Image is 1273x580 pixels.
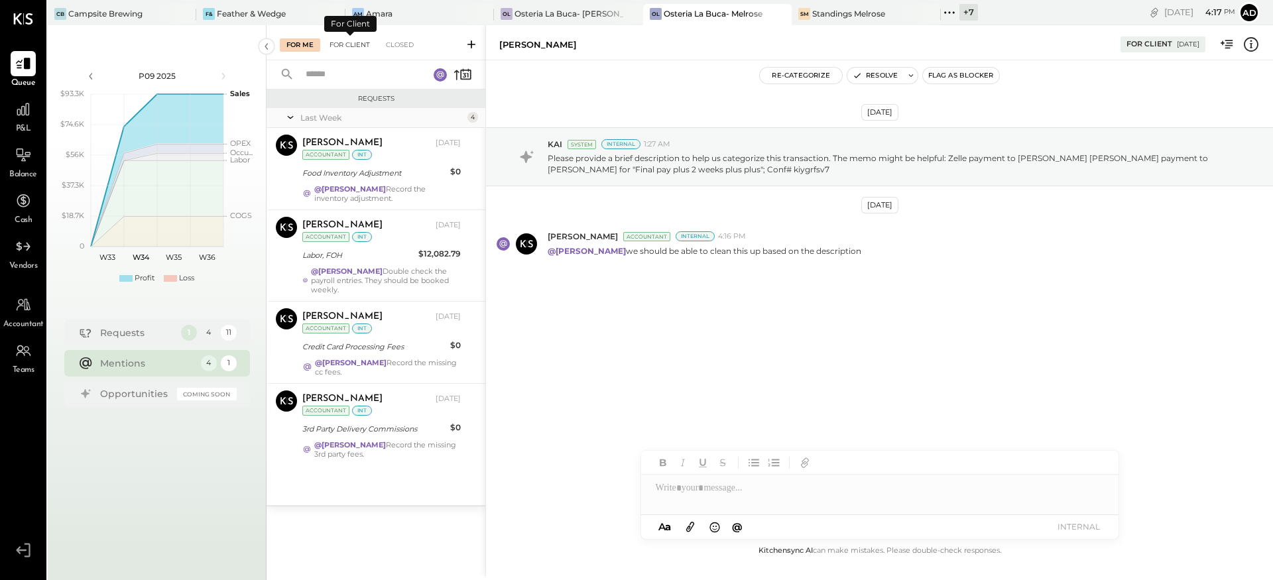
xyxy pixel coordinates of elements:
text: W33 [99,253,115,262]
div: Campsite Brewing [68,8,143,19]
div: Feather & Wedge [217,8,286,19]
div: [PERSON_NAME] [302,310,383,323]
div: Requests [273,94,479,103]
div: copy link [1148,5,1161,19]
div: $12,082.79 [418,247,461,261]
button: Unordered List [745,454,762,471]
button: Bold [654,454,672,471]
div: Closed [379,38,420,52]
div: Loss [179,273,194,284]
button: Resolve [847,68,903,84]
div: Am [352,8,364,20]
p: we should be able to clean this up based on the description [548,245,861,257]
div: $0 [450,421,461,434]
div: [DATE] [861,197,898,213]
span: Teams [13,365,34,377]
div: 1 [221,355,237,371]
div: P09 2025 [101,70,213,82]
div: 11 [221,325,237,341]
div: OL [501,8,513,20]
button: Re-Categorize [760,68,842,84]
div: [PERSON_NAME] [302,137,383,150]
div: Opportunities [100,387,170,400]
div: Accountant [302,232,349,242]
div: + 7 [959,4,978,21]
div: Record the inventory adjustment. [314,184,461,203]
div: OL [650,8,662,20]
span: a [665,520,671,533]
div: [PERSON_NAME] [499,38,577,51]
span: KAI [548,139,562,150]
span: Cash [15,215,32,227]
a: Balance [1,143,46,181]
div: 4 [467,112,478,123]
div: Internal [601,139,640,149]
div: [DATE] [436,312,461,322]
div: Credit Card Processing Fees [302,340,446,353]
text: W35 [166,253,182,262]
button: Underline [694,454,711,471]
a: Accountant [1,292,46,331]
span: @ [732,520,743,533]
div: F& [203,8,215,20]
div: Requests [100,326,174,339]
div: 4 [201,325,217,341]
div: Coming Soon [177,388,237,400]
div: $0 [450,165,461,178]
div: Osteria La Buca- [PERSON_NAME][GEOGRAPHIC_DATA] [515,8,623,19]
button: INTERNAL [1052,518,1105,536]
strong: @[PERSON_NAME] [548,246,626,256]
span: Balance [9,169,37,181]
text: $74.6K [60,119,84,129]
text: $18.7K [62,211,84,220]
strong: @[PERSON_NAME] [315,358,387,367]
div: Accountant [302,406,349,416]
button: Aa [654,520,676,534]
text: Occu... [230,148,253,157]
div: For Client [323,38,377,52]
div: [PERSON_NAME] [302,219,383,232]
span: Accountant [3,319,44,331]
div: CB [54,8,66,20]
div: int [352,406,372,416]
div: int [352,150,372,160]
div: Labor, FOH [302,249,414,262]
span: [PERSON_NAME] [548,231,618,242]
button: Flag as Blocker [923,68,999,84]
text: W34 [132,253,149,262]
div: int [352,232,372,242]
strong: @[PERSON_NAME] [311,266,383,276]
div: Double check the payroll entries. They should be booked weekly. [311,266,461,294]
text: $37.3K [62,180,84,190]
div: [DATE] [1177,40,1199,49]
text: Labor [230,155,250,164]
span: Vendors [9,261,38,272]
div: SM [798,8,810,20]
button: Strikethrough [714,454,731,471]
button: Add URL [796,454,814,471]
div: 1 [181,325,197,341]
button: Italic [674,454,692,471]
button: Ordered List [765,454,782,471]
div: Record the missing 3rd party fees. [314,440,461,459]
div: Accountant [302,323,349,333]
strong: @[PERSON_NAME] [314,440,386,449]
a: Queue [1,51,46,89]
div: Osteria La Buca- Melrose [664,8,762,19]
span: 4:16 PM [718,231,746,242]
div: Last Week [300,112,464,123]
a: Teams [1,338,46,377]
div: 3rd Party Delivery Commissions [302,422,446,435]
div: $0 [450,339,461,352]
div: [DATE] [436,220,461,231]
p: Please provide a brief description to help us categorize this transaction. The memo might be help... [548,152,1227,175]
span: 1:27 AM [644,139,670,150]
div: [DATE] [1164,6,1235,19]
text: W36 [198,253,215,262]
div: [DATE] [436,394,461,404]
text: $56K [66,150,84,159]
div: [DATE] [436,138,461,148]
button: Ad [1239,2,1260,23]
div: Food Inventory Adjustment [302,166,446,180]
div: Standings Melrose [812,8,885,19]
